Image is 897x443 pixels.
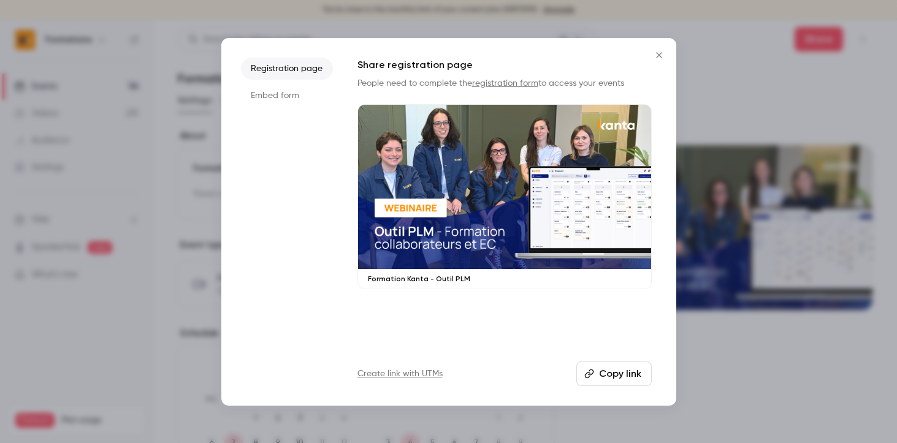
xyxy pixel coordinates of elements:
[357,58,652,72] h1: Share registration page
[357,77,652,89] p: People need to complete the to access your events
[241,85,333,107] li: Embed form
[647,43,671,67] button: Close
[472,79,538,88] a: registration form
[357,368,443,380] a: Create link with UTMs
[368,274,641,284] p: Formation Kanta - Outil PLM
[576,362,652,386] button: Copy link
[357,104,652,290] a: Formation Kanta - Outil PLM
[241,58,333,80] li: Registration page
